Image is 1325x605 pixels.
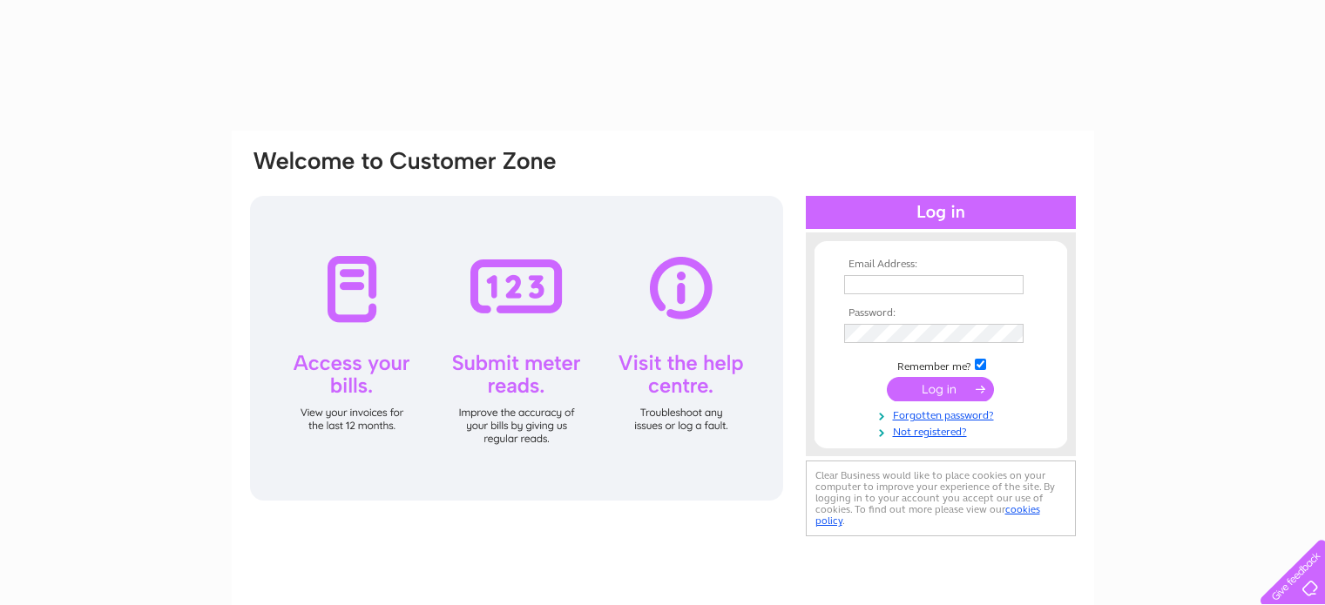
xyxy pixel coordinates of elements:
th: Password: [840,307,1042,319]
a: cookies policy [815,503,1040,527]
input: Submit [887,377,994,401]
div: Clear Business would like to place cookies on your computer to improve your experience of the sit... [806,460,1076,536]
a: Forgotten password? [844,406,1042,422]
td: Remember me? [840,356,1042,373]
a: Not registered? [844,422,1042,439]
th: Email Address: [840,259,1042,271]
